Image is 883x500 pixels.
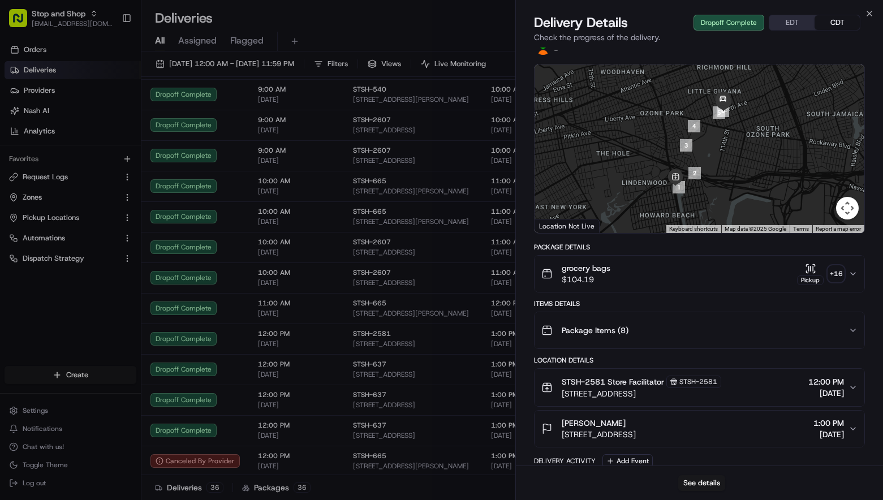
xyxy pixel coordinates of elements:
[562,274,610,285] span: $104.19
[815,15,860,30] button: CDT
[534,299,865,308] div: Items Details
[602,454,653,468] button: Add Event
[11,45,206,63] p: Welcome 👋
[113,192,137,200] span: Pylon
[554,46,558,55] span: -
[797,263,844,285] button: Pickup+16
[673,181,685,193] div: 1
[535,312,864,348] button: Package Items (8)
[813,429,844,440] span: [DATE]
[562,429,636,440] span: [STREET_ADDRESS]
[562,325,628,336] span: Package Items ( 8 )
[535,411,864,447] button: [PERSON_NAME][STREET_ADDRESS]1:00 PM[DATE]
[535,369,864,406] button: STSH-2581 Store FacilitatorSTSH-2581[STREET_ADDRESS]12:00 PM[DATE]
[797,263,824,285] button: Pickup
[828,266,844,282] div: + 16
[11,11,34,34] img: Nash
[96,165,105,174] div: 💻
[534,32,865,43] p: Check the progress of the delivery.
[107,164,182,175] span: API Documentation
[91,160,186,180] a: 💻API Documentation
[680,139,692,152] div: 3
[797,275,824,285] div: Pickup
[813,417,844,429] span: 1:00 PM
[769,15,815,30] button: EDT
[537,218,575,233] a: Open this area in Google Maps (opens a new window)
[534,356,865,365] div: Location Details
[562,376,664,387] span: STSH-2581 Store Facilitator
[679,377,717,386] span: STSH-2581
[534,14,628,32] span: Delivery Details
[678,475,725,491] button: See details
[534,456,596,465] div: Delivery Activity
[808,376,844,387] span: 12:00 PM
[669,225,718,233] button: Keyboard shortcuts
[537,218,575,233] img: Google
[836,197,859,219] button: Map camera controls
[80,191,137,200] a: Powered byPylon
[11,108,32,128] img: 1736555255976-a54dd68f-1ca7-489b-9aae-adbdc363a1c4
[29,73,187,85] input: Clear
[534,243,865,252] div: Package Details
[11,165,20,174] div: 📗
[38,108,186,119] div: Start new chat
[713,106,725,119] div: 5
[725,226,786,232] span: Map data ©2025 Google
[808,387,844,399] span: [DATE]
[688,167,701,179] div: 2
[816,226,861,232] a: Report a map error
[192,111,206,125] button: Start new chat
[562,388,721,399] span: [STREET_ADDRESS]
[562,262,610,274] span: grocery bags
[562,417,626,429] span: [PERSON_NAME]
[23,164,87,175] span: Knowledge Base
[688,120,700,132] div: 4
[793,226,809,232] a: Terms
[7,160,91,180] a: 📗Knowledge Base
[38,119,143,128] div: We're available if you need us!
[535,256,864,292] button: grocery bags$104.19Pickup+16
[535,219,600,233] div: Location Not Live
